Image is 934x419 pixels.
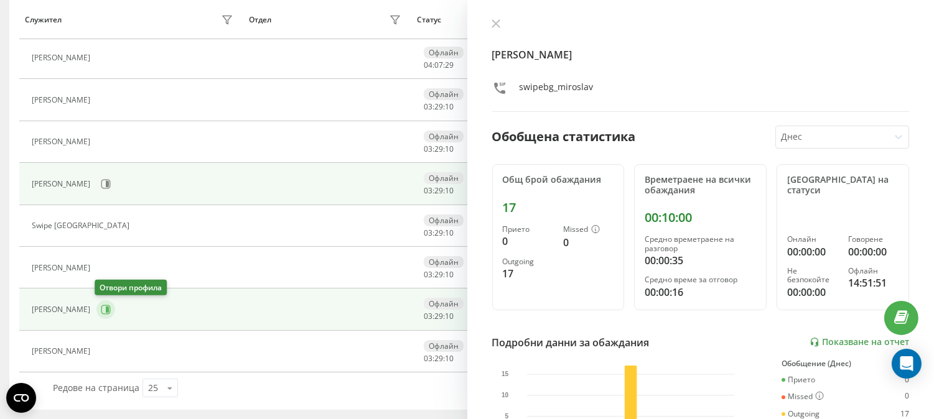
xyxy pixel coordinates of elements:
span: 10 [445,101,454,112]
div: Статус [417,16,441,24]
div: 25 [148,382,158,394]
div: Отвори профила [95,280,167,295]
div: Прието [503,225,553,234]
text: 10 [502,392,509,398]
span: 10 [445,144,454,154]
div: Missed [563,225,614,235]
text: 5 [505,412,508,419]
div: Офлайн [424,172,464,184]
span: 03 [424,185,432,196]
span: 29 [434,269,443,280]
span: Редове на страница [53,382,139,394]
div: 00:00:16 [645,285,756,300]
div: Офлайн [424,256,464,268]
div: Обобщена статистика [492,127,636,146]
div: : : [424,103,454,111]
span: 03 [424,353,432,364]
a: Показване на отчет [810,337,909,348]
div: [PERSON_NAME] [32,347,93,356]
div: Офлайн [424,298,464,310]
div: 14:51:51 [848,275,899,290]
div: Общ брой обаждания [503,175,614,185]
div: [PERSON_NAME] [32,264,93,272]
div: Прието [782,375,815,384]
div: Missed [782,392,824,402]
div: Open Intercom Messenger [892,349,922,379]
div: : : [424,61,454,70]
div: 17 [503,266,553,281]
span: 04 [424,60,432,70]
div: : : [424,312,454,321]
div: [PERSON_NAME] [32,96,93,104]
span: 10 [445,353,454,364]
div: 0 [563,235,614,250]
div: Офлайн [424,88,464,100]
span: 29 [434,228,443,238]
div: swipebg_miroslav [520,81,594,99]
div: Outgoing [503,257,553,266]
text: 15 [502,371,509,377]
div: Не безпокойте [787,267,838,285]
div: Служител [25,16,62,24]
span: 29 [434,353,443,364]
div: 00:00:00 [787,244,838,259]
div: Офлайн [424,47,464,58]
span: 03 [424,101,432,112]
div: Офлайн [424,214,464,226]
span: 03 [424,269,432,280]
div: Офлайн [424,131,464,142]
div: 0 [905,375,909,384]
span: 03 [424,311,432,321]
div: 00:00:00 [848,244,899,259]
div: Отдел [249,16,271,24]
span: 07 [434,60,443,70]
span: 10 [445,228,454,238]
div: Outgoing [782,410,820,418]
button: Open CMP widget [6,383,36,413]
h4: [PERSON_NAME] [492,47,910,62]
span: 29 [434,101,443,112]
div: [PERSON_NAME] [32,180,93,188]
div: Говорене [848,235,899,244]
div: Времетраене на всички обаждания [645,175,756,196]
div: [GEOGRAPHIC_DATA] на статуси [787,175,899,196]
div: Средно времетраене на разговор [645,235,756,253]
div: [PERSON_NAME] [32,137,93,146]
div: : : [424,145,454,154]
div: [PERSON_NAME] [32,305,93,314]
div: : : [424,229,454,237]
div: 00:00:00 [787,285,838,300]
span: 10 [445,311,454,321]
div: 0 [905,392,909,402]
span: 29 [434,311,443,321]
div: Онлайн [787,235,838,244]
span: 03 [424,144,432,154]
div: 00:00:35 [645,253,756,268]
div: 0 [503,234,553,249]
div: [PERSON_NAME] [32,53,93,62]
span: 29 [445,60,454,70]
div: : : [424,270,454,279]
span: 29 [434,185,443,196]
div: 17 [503,200,614,215]
div: Swipe [GEOGRAPHIC_DATA] [32,221,133,230]
div: Средно време за отговор [645,275,756,284]
span: 10 [445,185,454,196]
span: 03 [424,228,432,238]
span: 10 [445,269,454,280]
div: Офлайн [424,340,464,352]
div: : : [424,354,454,363]
div: Подробни данни за обаждания [492,335,650,350]
div: 17 [900,410,909,418]
div: Обобщение (Днес) [782,359,909,368]
div: Офлайн [848,267,899,275]
div: 00:10:00 [645,210,756,225]
div: : : [424,186,454,195]
span: 29 [434,144,443,154]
